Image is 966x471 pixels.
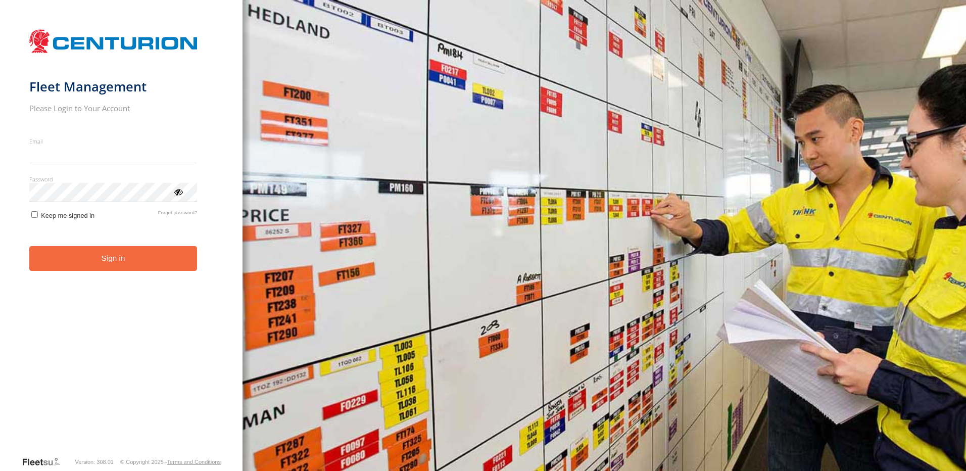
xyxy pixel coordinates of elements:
form: main [29,24,214,456]
span: Keep me signed in [41,212,94,219]
img: Centurion Transport [29,28,198,54]
div: © Copyright 2025 - [120,459,221,465]
div: ViewPassword [173,186,183,197]
input: Keep me signed in [31,211,38,218]
label: Email [29,137,198,145]
a: Forgot password? [158,210,198,219]
h2: Please Login to Your Account [29,103,198,113]
a: Visit our Website [22,457,68,467]
div: Version: 308.01 [75,459,114,465]
button: Sign in [29,246,198,271]
a: Terms and Conditions [167,459,221,465]
h1: Fleet Management [29,78,198,95]
label: Password [29,175,198,183]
